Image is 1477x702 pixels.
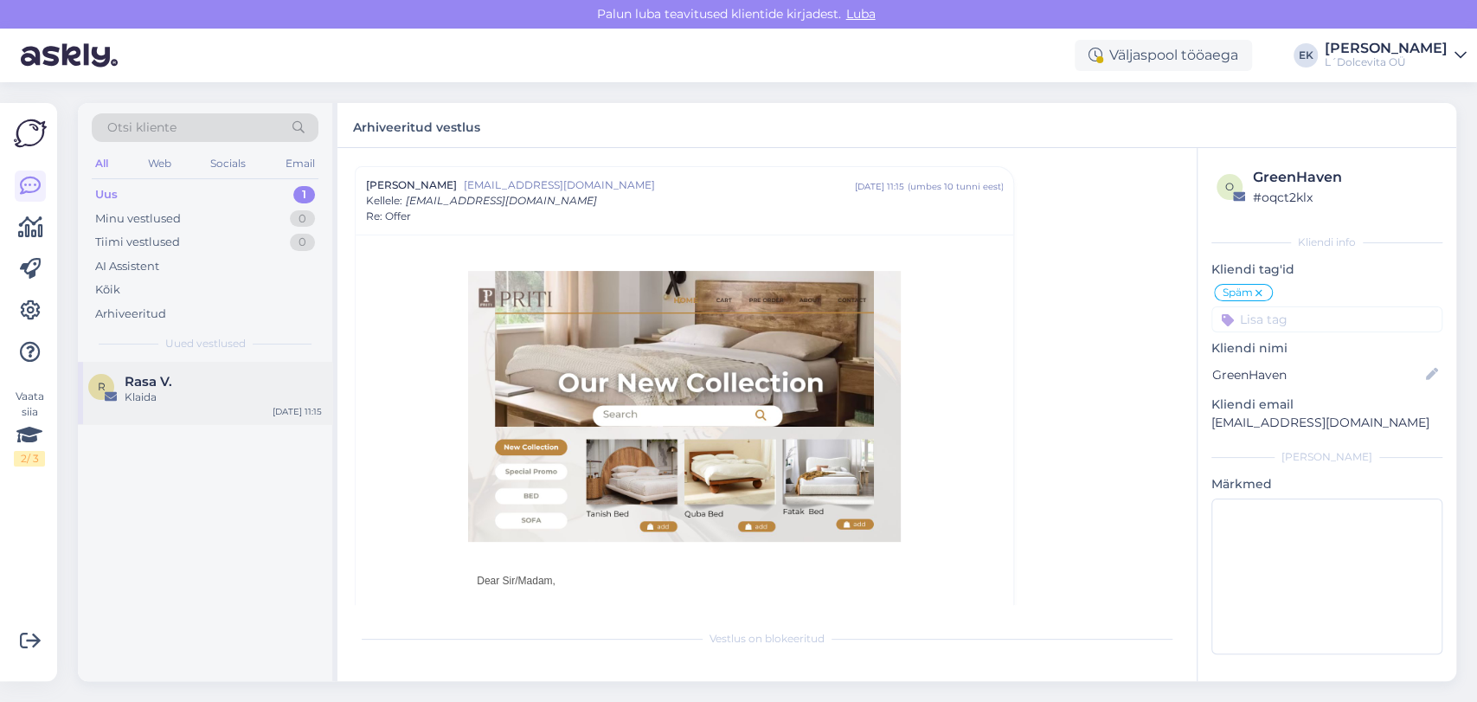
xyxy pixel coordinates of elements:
div: Väljaspool tööaega [1075,40,1252,71]
span: Otsi kliente [107,119,177,137]
span: Re: Offer [366,209,411,224]
label: Arhiveeritud vestlus [353,113,480,137]
div: 1 [293,186,315,203]
span: R [98,380,106,393]
div: GreenHaven [1253,167,1437,188]
div: Klaida [125,390,322,405]
div: Vaata siia [14,389,45,467]
div: 2 / 3 [14,451,45,467]
span: Luba [841,6,881,22]
p: Dear Sir/Madam, [477,575,892,587]
a: [PERSON_NAME]L´Dolcevita OÜ [1325,42,1467,69]
span: Rasa V. [125,374,172,390]
div: 0 [290,234,315,251]
div: ( umbes 10 tunni eest ) [907,180,1003,193]
div: [PERSON_NAME] [1211,449,1442,465]
div: Arhiveeritud [95,306,166,323]
div: Kõik [95,281,120,299]
span: Kellele : [366,194,402,207]
div: 0 [290,210,315,228]
div: L´Dolcevita OÜ [1325,55,1448,69]
div: AI Assistent [95,258,159,275]
div: Web [144,152,175,175]
span: [EMAIL_ADDRESS][DOMAIN_NAME] [464,177,854,193]
p: [EMAIL_ADDRESS][DOMAIN_NAME] [1211,414,1442,432]
div: # oqct2klx [1253,188,1437,207]
span: Vestlus on blokeeritud [710,631,825,647]
img: Askly Logo [14,117,47,150]
div: Kliendi info [1211,235,1442,250]
span: [PERSON_NAME] [366,177,457,193]
div: [DATE] 11:15 [854,180,903,193]
div: Minu vestlused [95,210,181,228]
input: Lisa nimi [1212,365,1422,384]
p: Märkmed [1211,475,1442,493]
div: Uus [95,186,118,203]
div: [DATE] 11:15 [273,405,322,418]
span: o [1225,180,1234,193]
div: [PERSON_NAME] [1325,42,1448,55]
p: Kliendi nimi [1211,339,1442,357]
div: Socials [207,152,249,175]
p: Kliendi tag'id [1211,261,1442,279]
span: [EMAIL_ADDRESS][DOMAIN_NAME] [406,194,597,207]
input: Lisa tag [1211,306,1442,332]
div: Tiimi vestlused [95,234,180,251]
div: EK [1294,43,1318,68]
p: Kliendi email [1211,396,1442,414]
span: Späm [1223,287,1253,298]
div: Email [282,152,318,175]
span: Uued vestlused [165,336,246,351]
img: vtrack [366,259,367,260]
div: All [92,152,112,175]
